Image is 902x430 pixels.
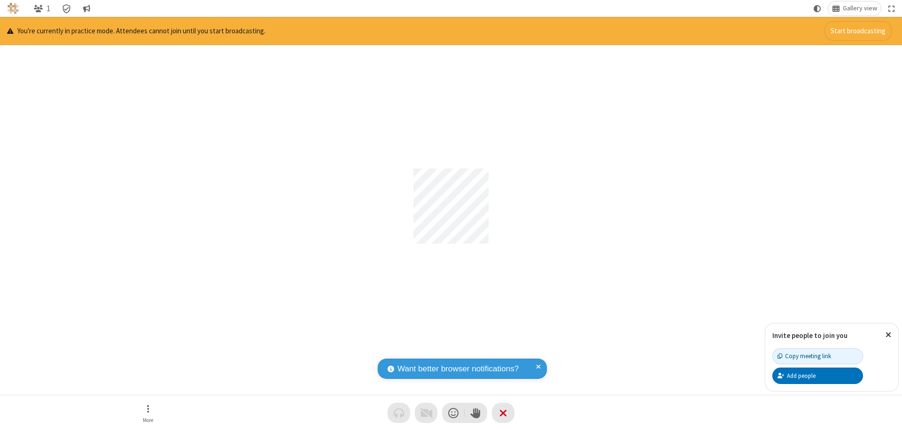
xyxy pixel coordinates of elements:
[397,363,519,375] span: Want better browser notifications?
[828,1,881,15] button: Change layout
[58,1,76,15] div: Meeting details Encryption enabled
[492,403,514,423] button: End or leave meeting
[772,331,848,340] label: Invite people to join you
[824,21,892,41] button: Start broadcasting
[843,5,877,12] span: Gallery view
[415,403,437,423] button: Video
[885,1,899,15] button: Fullscreen
[772,348,863,364] button: Copy meeting link
[30,1,54,15] button: Open participant list
[810,1,825,15] button: Using system theme
[879,323,898,346] button: Close popover
[143,417,153,423] span: More
[465,403,487,423] button: Raise hand
[8,3,19,14] img: QA Selenium DO NOT DELETE OR CHANGE
[79,1,94,15] button: Conversation
[47,4,50,13] span: 1
[388,403,410,423] button: Audio problem - check your Internet connection or call by phone
[7,26,265,37] p: You're currently in practice mode. Attendees cannot join until you start broadcasting.
[134,399,162,426] button: Open menu
[772,368,863,384] button: Add people
[778,352,831,361] div: Copy meeting link
[442,403,465,423] button: Send a reaction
